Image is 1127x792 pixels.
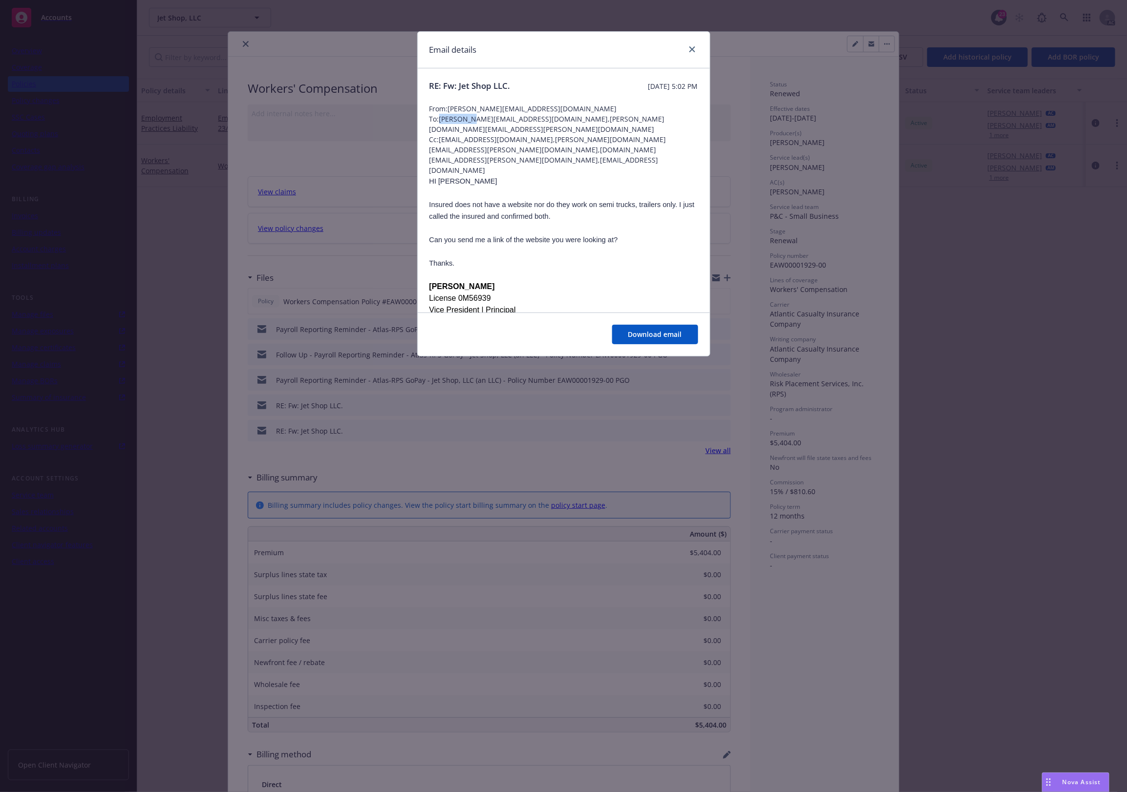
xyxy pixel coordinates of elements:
[1063,778,1101,786] span: Nova Assist
[429,306,516,314] span: Vice President | Principal
[1042,772,1109,792] button: Nova Assist
[429,294,491,302] span: License 0M56939
[612,325,698,344] button: Download email
[1042,773,1055,792] div: Drag to move
[429,282,495,291] span: [PERSON_NAME]
[628,330,682,339] span: Download email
